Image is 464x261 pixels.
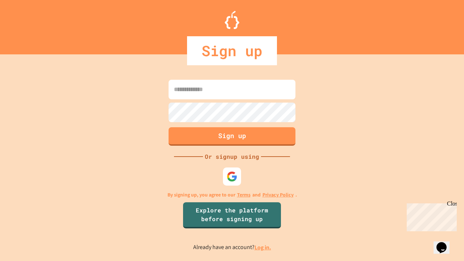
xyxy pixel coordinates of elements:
[193,243,271,252] p: Already have an account?
[225,11,239,29] img: Logo.svg
[169,127,295,146] button: Sign up
[187,36,277,65] div: Sign up
[227,171,237,182] img: google-icon.svg
[404,200,457,231] iframe: chat widget
[434,232,457,254] iframe: chat widget
[254,244,271,251] a: Log in.
[203,152,261,161] div: Or signup using
[167,191,297,199] p: By signing up, you agree to our and .
[183,202,281,228] a: Explore the platform before signing up
[237,191,250,199] a: Terms
[3,3,50,46] div: Chat with us now!Close
[262,191,294,199] a: Privacy Policy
